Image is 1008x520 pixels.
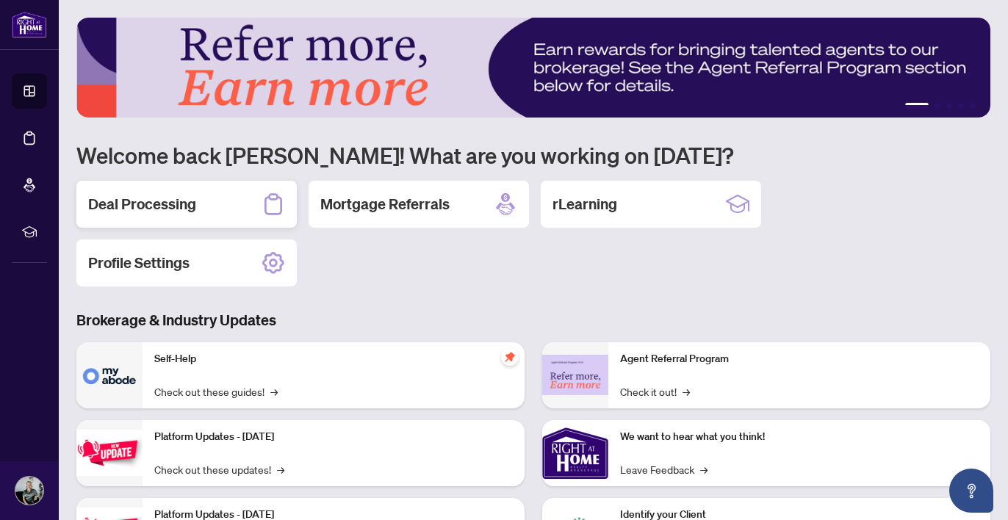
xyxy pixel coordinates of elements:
button: 3 [946,103,952,109]
h3: Brokerage & Industry Updates [76,310,990,331]
button: 2 [935,103,940,109]
button: 1 [905,103,929,109]
span: → [683,383,690,400]
p: Self-Help [154,351,513,367]
h2: Profile Settings [88,253,190,273]
a: Check it out!→ [620,383,690,400]
img: logo [12,11,47,38]
img: We want to hear what you think! [542,420,608,486]
span: → [277,461,284,477]
h2: rLearning [552,194,617,214]
button: 4 [958,103,964,109]
p: Platform Updates - [DATE] [154,429,513,445]
img: Slide 0 [76,18,990,118]
img: Profile Icon [15,477,43,505]
img: Self-Help [76,342,143,408]
h1: Welcome back [PERSON_NAME]! What are you working on [DATE]? [76,141,990,169]
a: Check out these updates!→ [154,461,284,477]
span: pushpin [501,348,519,366]
span: → [700,461,708,477]
p: Agent Referral Program [620,351,979,367]
p: We want to hear what you think! [620,429,979,445]
a: Leave Feedback→ [620,461,708,477]
img: Agent Referral Program [542,355,608,395]
span: → [270,383,278,400]
a: Check out these guides!→ [154,383,278,400]
h2: Deal Processing [88,194,196,214]
button: 5 [970,103,976,109]
button: Open asap [949,469,993,513]
img: Platform Updates - July 21, 2025 [76,430,143,476]
h2: Mortgage Referrals [320,194,450,214]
